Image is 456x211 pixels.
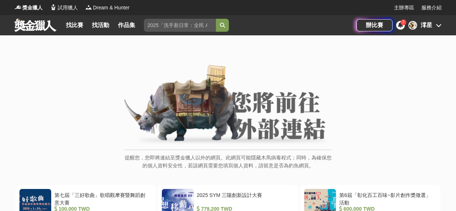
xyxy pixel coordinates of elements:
div: 第七屆「三好歌曲」歌唱觀摩賽暨舞蹈創意大賽 [54,192,149,205]
a: Logo獎金獵人 [14,4,43,12]
span: 7 [402,20,404,24]
p: 提醒您，您即將連結至獎金獵人以外的網頁。此網頁可能隱藏木馬病毒程式；同時，為確保您的個人資料安全性，若該網頁需要您填寫個人資料，請留意是否為釣魚網頁。 [124,154,332,177]
span: 獎金獵人 [22,4,43,12]
a: 服務介紹 [421,4,442,12]
img: Logo [14,4,22,11]
img: External Link Banner [124,65,332,146]
input: 2025「洗手新日常：全民 ALL IN」洗手歌全台徵選 [144,19,216,32]
div: 澪 [408,21,417,30]
span: 試用獵人 [58,4,78,12]
a: 主辦專區 [394,4,414,12]
a: 辦比賽 [357,19,393,31]
img: Logo [85,4,92,11]
span: Dream & Hunter [93,4,129,12]
a: 找活動 [89,20,112,30]
div: 第6屆「彰化百工百味~影片創作獎徵選」活動 [339,192,434,205]
a: 找比賽 [63,20,86,30]
a: 作品集 [115,20,138,30]
a: LogoDream & Hunter [85,4,129,12]
div: 2025 SYM 三陽創新設計大賽 [197,192,292,205]
a: Logo試用獵人 [50,4,78,12]
img: Logo [50,4,57,11]
div: 澪星 [421,21,432,30]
